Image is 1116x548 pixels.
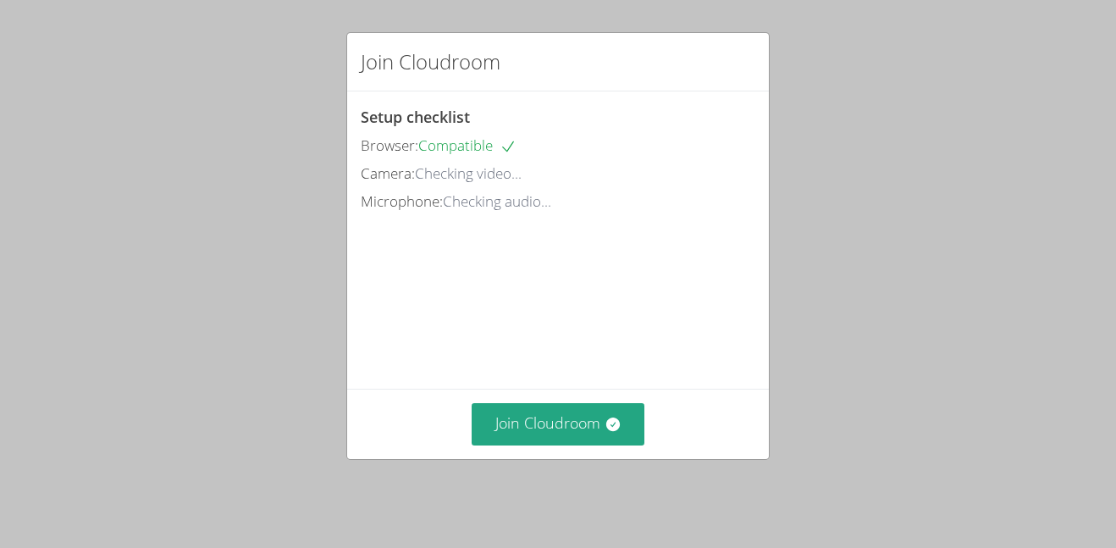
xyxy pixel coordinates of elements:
[443,191,551,211] span: Checking audio...
[361,107,470,127] span: Setup checklist
[415,163,522,183] span: Checking video...
[418,136,517,155] span: Compatible
[472,403,645,445] button: Join Cloudroom
[361,47,500,77] h2: Join Cloudroom
[361,136,418,155] span: Browser:
[361,163,415,183] span: Camera:
[361,191,443,211] span: Microphone:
